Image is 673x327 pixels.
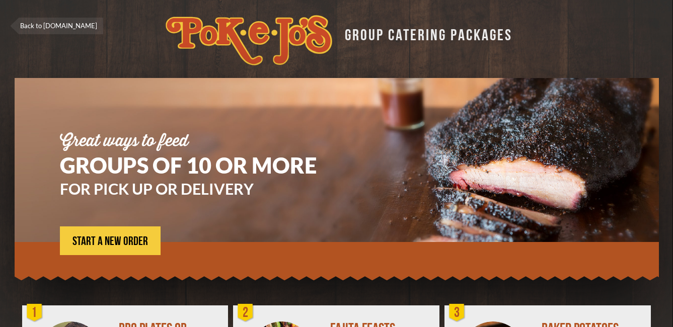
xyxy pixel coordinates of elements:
[60,226,161,255] a: START A NEW ORDER
[166,15,332,65] img: logo.svg
[72,235,148,248] span: START A NEW ORDER
[236,303,256,323] div: 2
[337,23,512,43] div: GROUP CATERING PACKAGES
[60,181,347,196] h3: FOR PICK UP OR DELIVERY
[25,303,45,323] div: 1
[10,18,103,34] a: Back to [DOMAIN_NAME]
[60,133,347,149] div: Great ways to feed
[60,154,347,176] h1: GROUPS OF 10 OR MORE
[447,303,467,323] div: 3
